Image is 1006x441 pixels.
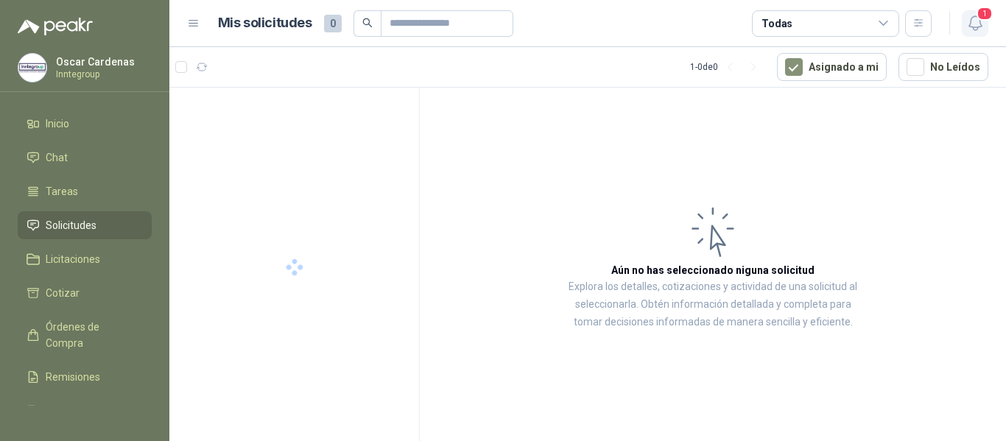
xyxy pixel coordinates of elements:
[46,183,78,200] span: Tareas
[56,57,148,67] p: Oscar Cardenas
[46,251,100,267] span: Licitaciones
[18,54,46,82] img: Company Logo
[18,279,152,307] a: Cotizar
[324,15,342,32] span: 0
[18,211,152,239] a: Solicitudes
[777,53,887,81] button: Asignado a mi
[46,403,110,419] span: Configuración
[18,245,152,273] a: Licitaciones
[18,363,152,391] a: Remisiones
[362,18,373,28] span: search
[46,369,100,385] span: Remisiones
[46,116,69,132] span: Inicio
[218,13,312,34] h1: Mis solicitudes
[977,7,993,21] span: 1
[18,177,152,205] a: Tareas
[611,262,815,278] h3: Aún no has seleccionado niguna solicitud
[898,53,988,81] button: No Leídos
[567,278,859,331] p: Explora los detalles, cotizaciones y actividad de una solicitud al seleccionarla. Obtén informaci...
[18,110,152,138] a: Inicio
[56,70,148,79] p: Inntegroup
[46,217,96,233] span: Solicitudes
[18,397,152,425] a: Configuración
[18,144,152,172] a: Chat
[46,149,68,166] span: Chat
[46,285,80,301] span: Cotizar
[761,15,792,32] div: Todas
[46,319,138,351] span: Órdenes de Compra
[690,55,765,79] div: 1 - 0 de 0
[18,18,93,35] img: Logo peakr
[18,313,152,357] a: Órdenes de Compra
[962,10,988,37] button: 1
